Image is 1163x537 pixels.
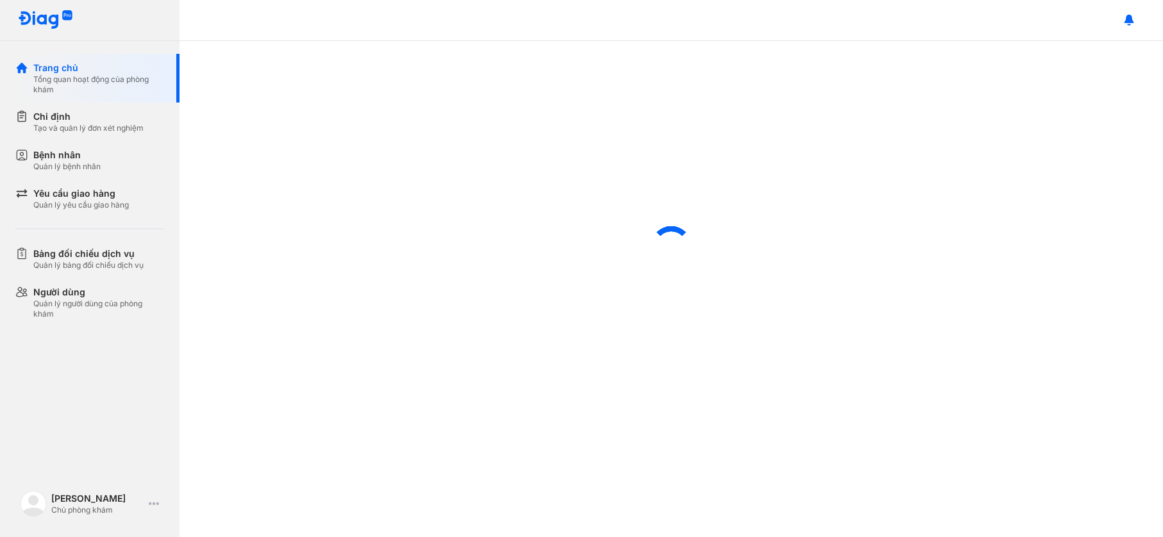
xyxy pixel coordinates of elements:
div: Quản lý yêu cầu giao hàng [33,200,129,210]
div: Người dùng [33,286,164,299]
div: [PERSON_NAME] [51,492,144,505]
div: Bảng đối chiếu dịch vụ [33,247,144,260]
img: logo [21,491,46,516]
div: Quản lý bệnh nhân [33,161,101,172]
div: Quản lý người dùng của phòng khám [33,299,164,319]
div: Chỉ định [33,110,144,123]
img: logo [18,10,73,30]
div: Yêu cầu giao hàng [33,187,129,200]
div: Tổng quan hoạt động của phòng khám [33,74,164,95]
div: Tạo và quản lý đơn xét nghiệm [33,123,144,133]
div: Bệnh nhân [33,149,101,161]
div: Trang chủ [33,62,164,74]
div: Quản lý bảng đối chiếu dịch vụ [33,260,144,270]
div: Chủ phòng khám [51,505,144,515]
